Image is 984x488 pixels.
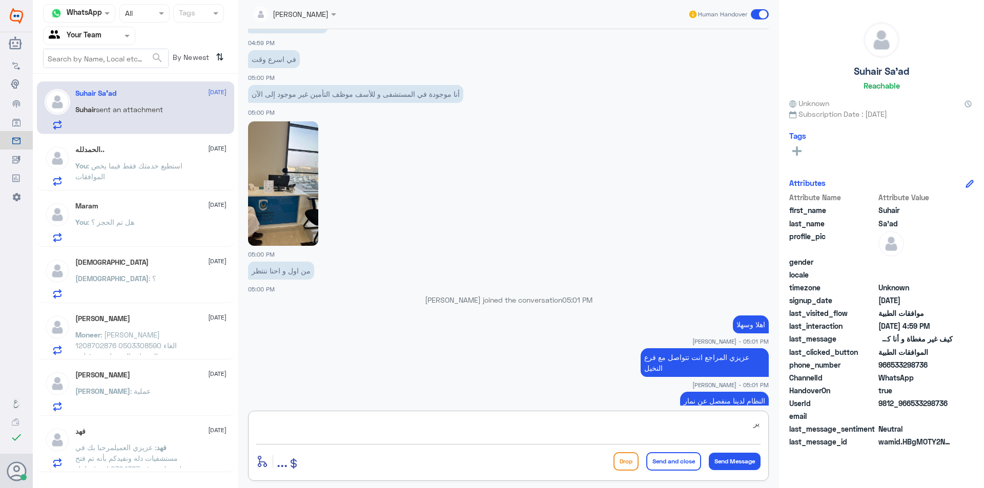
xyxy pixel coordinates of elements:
[248,121,318,246] img: 636419389511182.jpg
[248,39,275,46] span: 04:59 PM
[277,450,288,473] button: ...
[10,8,23,24] img: Widebot Logo
[864,23,899,57] img: defaultAdmin.png
[45,427,70,453] img: defaultAdmin.png
[878,411,953,421] span: null
[10,431,23,443] i: check
[169,49,212,69] span: By Newest
[208,313,227,322] span: [DATE]
[248,286,275,292] span: 05:00 PM
[789,308,876,319] span: last_visited_flow
[878,269,953,280] span: null
[208,369,227,378] span: [DATE]
[878,398,953,409] span: 9812_966533298736
[878,308,953,319] span: موافقات الطبية
[878,282,953,293] span: Unknown
[789,231,876,254] span: profile_pic
[878,359,953,370] span: 966533298736
[789,385,876,396] span: HandoverOn
[208,426,227,435] span: [DATE]
[75,330,100,339] span: Moneer
[277,452,288,470] span: ...
[864,81,900,90] h6: Reachable
[75,202,98,210] h5: Maram
[789,411,876,421] span: email
[75,258,149,267] h5: ISJ
[789,398,876,409] span: UserId
[789,436,876,447] span: last_message_id
[208,200,227,209] span: [DATE]
[878,295,953,306] span: 2025-04-25T11:49:04.158Z
[878,321,953,331] span: 2025-08-31T13:59:46.841Z
[646,452,701,471] button: Send and close
[680,392,769,410] p: 31/8/2025, 5:01 PM
[45,258,70,284] img: defaultAdmin.png
[75,387,130,395] span: [PERSON_NAME]
[789,109,974,119] span: Subscription Date : [DATE]
[130,387,151,395] span: : عملية
[878,333,953,344] span: كيف غير مغطاة و أنا كل مرة آخذ نفس بخاخ الانف
[151,52,163,64] span: search
[789,372,876,383] span: ChannelId
[789,359,876,370] span: phone_number
[75,161,182,181] span: : استطيع خدمتك فقط فيما يخص الموافقات
[789,269,876,280] span: locale
[208,144,227,153] span: [DATE]
[789,423,876,434] span: last_message_sentiment
[878,218,953,229] span: Sa’ad
[789,257,876,267] span: gender
[878,257,953,267] span: null
[177,7,195,20] div: Tags
[878,192,953,203] span: Attribute Value
[789,218,876,229] span: last_name
[75,274,149,283] span: [DEMOGRAPHIC_DATA]
[248,262,314,280] p: 31/8/2025, 5:00 PM
[45,314,70,340] img: defaultAdmin.png
[75,89,116,98] h5: Suhair Sa’ad
[75,330,177,371] span: : [PERSON_NAME] 1208702876 0503308590 الغاء جميع الخدمات المرسله من قبل د. [PERSON_NAME]
[248,251,275,258] span: 05:00 PM
[45,145,70,171] img: defaultAdmin.png
[789,347,876,357] span: last_clicked_button
[878,385,953,396] span: true
[789,205,876,216] span: first_name
[878,372,953,383] span: 2
[149,274,156,283] span: : ؟
[789,321,876,331] span: last_interaction
[96,105,163,114] span: sent an attachment
[692,380,769,389] span: [PERSON_NAME] - 05:01 PM
[75,105,96,114] span: Suhair
[49,6,64,21] img: whatsapp.png
[878,423,953,434] span: 0
[854,66,909,77] h5: Suhair Sa’ad
[878,231,904,257] img: defaultAdmin.png
[248,74,275,81] span: 05:00 PM
[49,28,64,44] img: yourTeam.svg
[709,453,761,470] button: Send Message
[7,461,26,481] button: Avatar
[208,257,227,266] span: [DATE]
[248,50,300,68] p: 31/8/2025, 5:00 PM
[789,295,876,306] span: signup_date
[216,49,224,66] i: ⇅
[789,192,876,203] span: Attribute Name
[789,282,876,293] span: timezone
[75,161,88,170] span: You
[789,131,806,140] h6: Tags
[45,89,70,115] img: defaultAdmin.png
[44,49,168,68] input: Search by Name, Local etc…
[692,337,769,346] span: [PERSON_NAME] - 05:01 PM
[75,145,105,154] h5: الحمدلله..
[878,436,953,447] span: wamid.HBgMOTY2NTMzMjk4NzM2FQIAEhgUM0E5NDAwN0Q5QzYxODdGRTJEMDMA
[789,333,876,344] span: last_message
[562,295,592,304] span: 05:01 PM
[878,347,953,357] span: الموافقات الطبية
[789,178,826,187] h6: Attributes
[75,218,88,226] span: You
[75,314,130,323] h5: Moneer Almadani
[878,205,953,216] span: Suhair
[45,202,70,227] img: defaultAdmin.png
[613,452,639,471] button: Drop
[248,109,275,116] span: 05:00 PM
[248,85,463,103] p: 31/8/2025, 5:00 PM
